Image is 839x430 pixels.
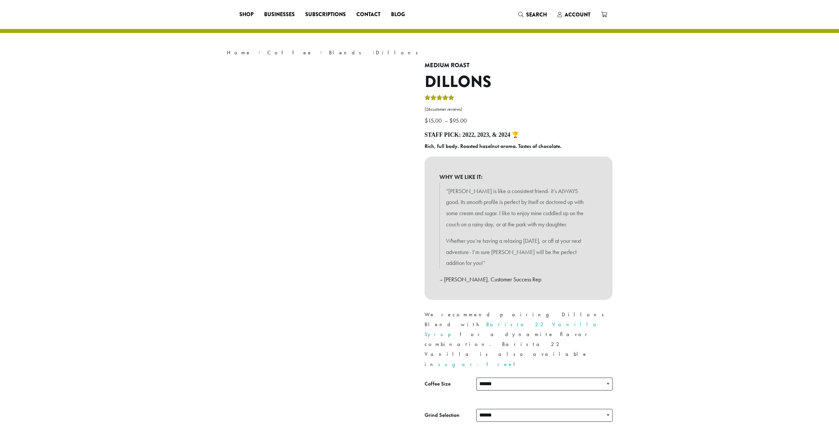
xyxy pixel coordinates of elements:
a: Search [513,9,552,20]
a: Contact [351,9,386,20]
b: Rich, full body. Roasted hazelnut aroma. Tastes of chocolate. [425,143,561,150]
h1: Dillons [425,72,613,92]
span: Shop [239,11,254,19]
a: Account [552,9,596,20]
a: sugar-free [438,361,513,368]
a: Businesses [259,9,300,20]
span: $ [425,117,428,124]
span: › [373,46,375,57]
p: Whether you’re having a relaxing [DATE], or off at your next adventure- I’m sure [PERSON_NAME] wi... [446,235,591,269]
a: (26customer reviews) [425,106,613,113]
span: Businesses [264,11,295,19]
bdi: 15.00 [425,117,443,124]
h4: Medium Roast [425,62,613,69]
b: WHY WE LIKE IT: [439,171,598,183]
h4: Staff Pick: 2022, 2023, & 2024 🏆 [425,131,613,139]
div: Rated 5.00 out of 5 [425,94,454,104]
a: Home [227,49,251,56]
a: Coffee [267,49,313,56]
span: › [320,46,322,57]
a: Barista 22 Vanilla Syrup [425,321,601,338]
p: We recommend pairing Dillons Blend with for a dynamite flavor combination. Barista 22 Vanilla is ... [425,310,613,369]
span: Account [565,11,590,18]
a: Blog [386,9,410,20]
a: Shop [234,9,259,20]
span: 26 [426,106,431,112]
span: $ [449,117,453,124]
span: Contact [356,11,380,19]
a: Subscriptions [300,9,351,20]
bdi: 95.00 [449,117,468,124]
nav: Breadcrumb [227,49,613,57]
span: Subscriptions [305,11,346,19]
p: “[PERSON_NAME] is like a consistent friend- it’s ALWAYS good. Its smooth profile is perfect by it... [446,186,591,230]
p: – [PERSON_NAME], Customer Success Rep [439,274,598,285]
label: Coffee Size [425,379,476,389]
label: Grind Selection [425,411,476,420]
span: › [258,46,260,57]
span: – [445,117,448,124]
span: Blog [391,11,405,19]
span: Search [526,11,547,18]
a: Blends [329,49,366,56]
